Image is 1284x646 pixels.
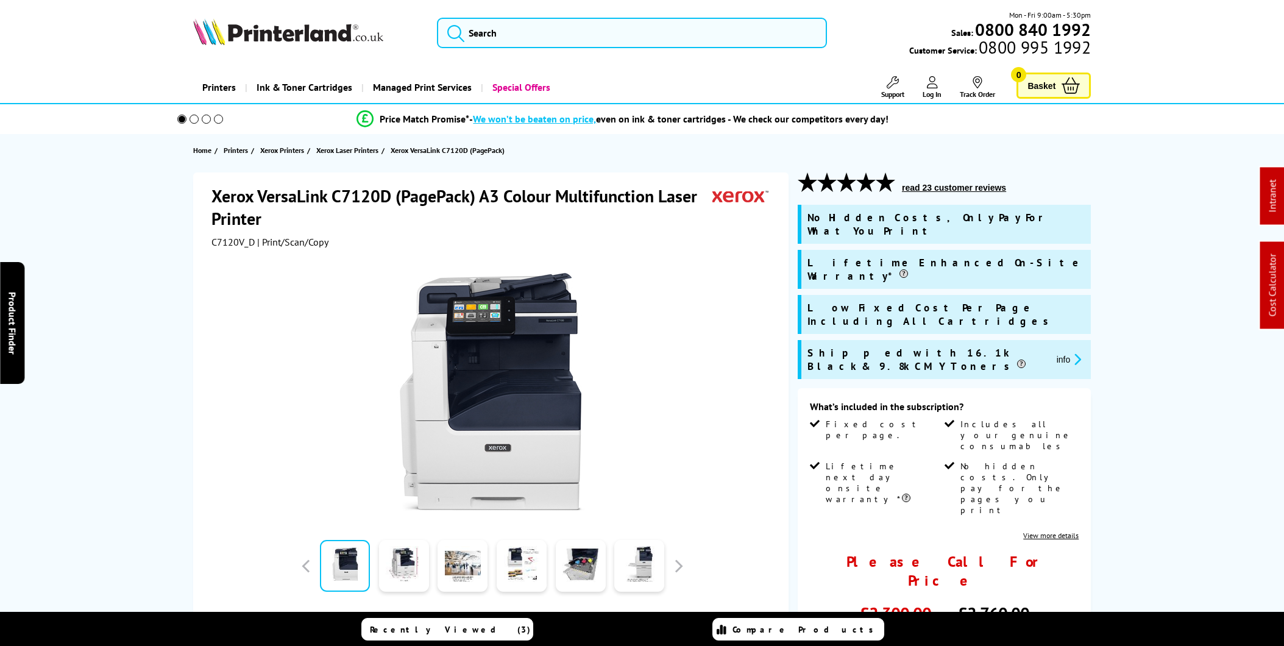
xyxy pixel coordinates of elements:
span: Shipped with 16.1k Black & 9.8k CMY Toners [807,346,1047,373]
span: Printers [224,144,248,157]
div: - even on ink & toner cartridges - We check our competitors every day! [469,113,889,125]
div: Please Call For Price [810,552,1079,590]
img: Xerox [712,185,768,207]
span: ContractFaqModal [960,461,1076,516]
a: Basket 0 [1016,73,1091,99]
button: read 23 customer reviews [898,182,1010,193]
a: Home [193,144,215,157]
span: ContractFaqModal [826,419,942,441]
span: Xerox Laser Printers [316,144,378,157]
span: Product Finder [6,292,18,355]
a: Xerox Laser Printers [316,144,381,157]
a: Log In [923,76,942,99]
a: Xerox Printers [260,144,307,157]
span: £2,760.00 [958,602,1029,625]
div: What’s included in the subscription? [810,400,1079,419]
a: Printerland Logo [193,18,422,48]
a: Track Order [960,76,995,99]
span: Lifetime Enhanced On-Site Warranty* [807,256,1085,283]
input: Search [437,18,827,48]
b: 0800 840 1992 [975,18,1091,41]
a: Support [881,76,904,99]
span: 0800 995 1992 [977,41,1091,53]
span: Xerox VersaLink C7120D (PagePack) [391,146,505,155]
h1: Xerox VersaLink C7120D (PagePack) A3 Colour Multifunction Laser Printer [211,185,712,230]
span: Low Fixed Cost Per Page Including All Cartridges [807,301,1085,328]
span: Support [881,90,904,99]
li: modal_Promise [161,108,1085,130]
span: Log In [923,90,942,99]
a: 0800 840 1992 [973,24,1091,35]
span: We won’t be beaten on price, [473,113,596,125]
a: Intranet [1266,180,1279,213]
span: | Print/Scan/Copy [257,236,328,248]
span: £2,300.00 [860,602,931,625]
img: Printerland Logo [193,18,383,45]
a: Recently Viewed (3) [361,618,533,641]
span: Ink & Toner Cartridges [257,72,352,103]
span: Basket [1027,77,1055,94]
a: Managed Print Services [361,72,481,103]
span: ContractFaqModal [960,419,1076,452]
a: Printers [224,144,251,157]
span: Mon - Fri 9:00am - 5:30pm [1009,9,1091,21]
span: Price Match Promise* [380,113,469,125]
img: Xerox VersaLink C7120D (PagePack) [373,272,612,511]
a: Cost Calculator [1266,254,1279,317]
span: Compare Products [732,624,880,635]
span: Home [193,144,211,157]
a: Compare Products [712,618,884,641]
button: promo-description [1053,352,1085,366]
span: ContractFaqModal [826,461,942,505]
span: Customer Service: [909,41,1091,56]
a: Special Offers [481,72,559,103]
span: C7120V_D [211,236,255,248]
span: Sales: [951,27,973,38]
span: Xerox Printers [260,144,304,157]
span: Recently Viewed (3) [370,624,531,635]
a: Printers [193,72,245,103]
a: Ink & Toner Cartridges [245,72,361,103]
span: 0 [1011,67,1026,82]
a: PaysOffersModal [1023,531,1079,540]
span: No Hidden Costs, Only Pay For What You Print [807,211,1085,238]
